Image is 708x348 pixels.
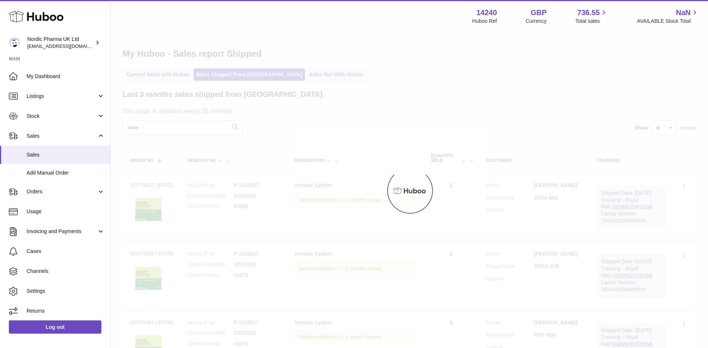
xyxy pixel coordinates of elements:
[27,73,105,80] span: My Dashboard
[27,248,105,255] span: Cases
[575,18,608,25] span: Total sales
[27,113,97,120] span: Stock
[27,307,105,314] span: Returns
[575,8,608,25] a: 736.55 Total sales
[27,93,97,100] span: Listings
[531,8,546,18] strong: GBP
[27,36,94,50] div: Nordic Pharma UK Ltd
[637,8,699,25] a: NaN AVAILABLE Stock Total
[27,151,105,158] span: Sales
[577,8,600,18] span: 736.55
[27,288,105,295] span: Settings
[637,18,699,25] span: AVAILABLE Stock Total
[526,18,547,25] div: Currency
[27,208,105,215] span: Usage
[27,133,97,140] span: Sales
[472,18,497,25] div: Huboo Ref
[9,37,20,48] img: internalAdmin-14240@internal.huboo.com
[676,8,691,18] span: NaN
[9,320,101,334] a: Log out
[27,228,97,235] span: Invoicing and Payments
[27,188,97,195] span: Orders
[27,268,105,275] span: Channels
[27,43,108,49] span: [EMAIL_ADDRESS][DOMAIN_NAME]
[27,169,105,176] span: Add Manual Order
[476,8,497,18] strong: 14240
